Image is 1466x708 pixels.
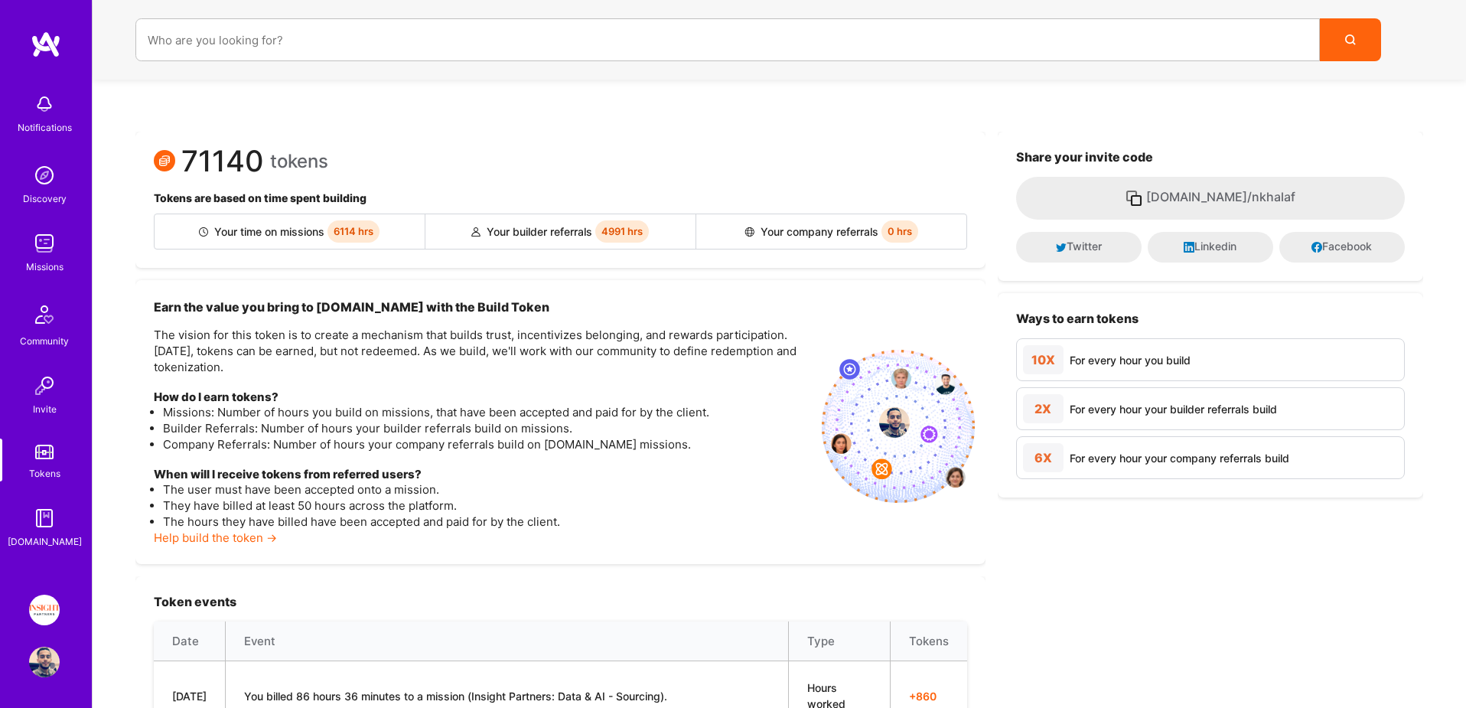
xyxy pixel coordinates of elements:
[744,227,754,237] img: Company referral icon
[154,622,226,661] th: Date
[29,89,60,119] img: bell
[1056,242,1067,253] i: icon Twitter
[163,514,810,530] li: The hours they have billed have been accepted and paid for by the client.
[155,214,425,249] div: Your time on missions
[881,220,918,243] span: 0 hrs
[471,227,481,237] img: Builder referral icon
[154,299,810,315] h3: Earn the value you bring to [DOMAIN_NAME] with the Build Token
[154,595,967,609] h3: Token events
[163,498,810,514] li: They have billed at least 50 hours across the platform.
[33,401,57,417] div: Invite
[696,214,966,249] div: Your company referrals
[20,333,69,349] div: Community
[199,227,208,237] img: Builder icon
[1345,34,1356,45] i: icon Search
[26,259,64,275] div: Missions
[29,160,60,191] img: discovery
[29,228,60,259] img: teamwork
[181,153,264,169] span: 71140
[327,220,380,243] span: 6114 hrs
[29,647,60,677] img: User Avatar
[1016,232,1142,263] button: Twitter
[154,390,810,404] h4: How do I earn tokens?
[788,622,890,661] th: Type
[35,445,54,459] img: tokens
[1070,450,1289,466] div: For every hour your company referrals build
[23,191,67,207] div: Discovery
[879,407,910,438] img: profile
[29,503,60,533] img: guide book
[270,153,328,169] span: tokens
[595,220,649,243] span: 4991 hrs
[1184,242,1194,253] i: icon LinkedInDark
[148,21,1308,60] input: Who are you looking for?
[1311,242,1322,253] i: icon Facebook
[1016,150,1405,165] h3: Share your invite code
[154,327,810,375] p: The vision for this token is to create a mechanism that builds trust, incentivizes belonging, and...
[29,370,60,401] img: Invite
[909,688,949,704] span: + 860
[31,31,61,58] img: logo
[154,150,175,171] img: Token icon
[1016,177,1405,220] button: [DOMAIN_NAME]/nkhalaf
[163,481,810,498] li: The user must have been accepted onto a mission.
[1023,443,1064,472] div: 6X
[25,647,64,677] a: User Avatar
[1148,232,1273,263] button: Linkedin
[1125,189,1143,207] i: icon Copy
[163,404,810,420] li: Missions: Number of hours you build on missions, that have been accepted and paid for by the client.
[25,595,64,625] a: Insight Partners: Data & AI - Sourcing
[26,296,63,333] img: Community
[163,420,810,436] li: Builder Referrals: Number of hours your builder referrals build on missions.
[29,465,60,481] div: Tokens
[425,214,696,249] div: Your builder referrals
[822,350,975,503] img: invite
[163,436,810,452] li: Company Referrals: Number of hours your company referrals build on [DOMAIN_NAME] missions.
[154,468,810,481] h4: When will I receive tokens from referred users?
[1279,232,1405,263] button: Facebook
[1070,352,1191,368] div: For every hour you build
[29,595,60,625] img: Insight Partners: Data & AI - Sourcing
[1070,401,1277,417] div: For every hour your builder referrals build
[18,119,72,135] div: Notifications
[1023,394,1064,423] div: 2X
[8,533,82,550] div: [DOMAIN_NAME]
[1023,345,1064,374] div: 10X
[890,622,967,661] th: Tokens
[154,192,967,205] h4: Tokens are based on time spent building
[1016,312,1405,326] h3: Ways to earn tokens
[226,622,789,661] th: Event
[154,530,277,545] a: Help build the token →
